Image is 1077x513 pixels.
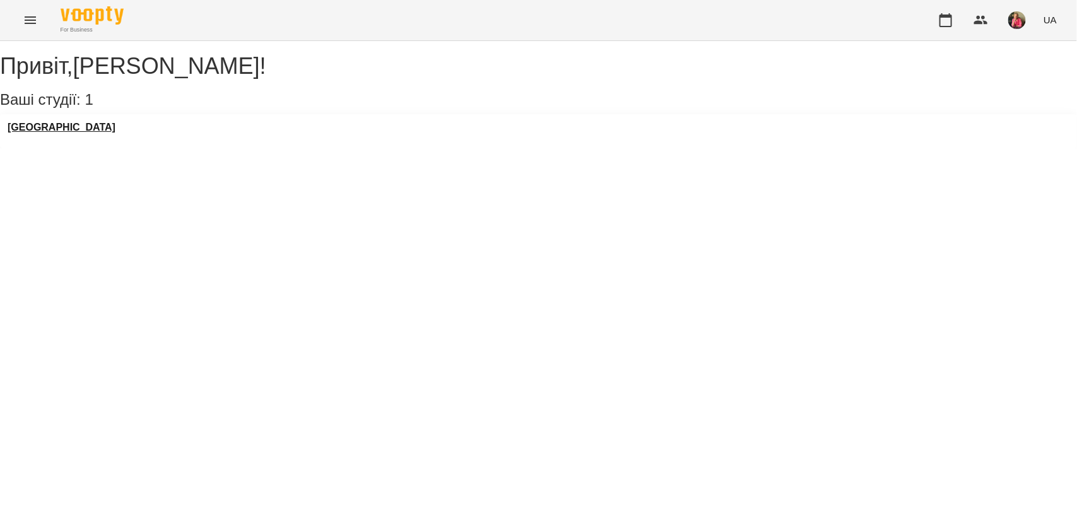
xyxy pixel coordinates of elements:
[1039,8,1062,32] button: UA
[15,5,45,35] button: Menu
[1044,13,1057,27] span: UA
[61,6,124,25] img: Voopty Logo
[61,26,124,34] span: For Business
[85,91,93,108] span: 1
[1008,11,1026,29] img: c8ec532f7c743ac4a7ca2a244336a431.jpg
[8,122,115,133] a: [GEOGRAPHIC_DATA]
